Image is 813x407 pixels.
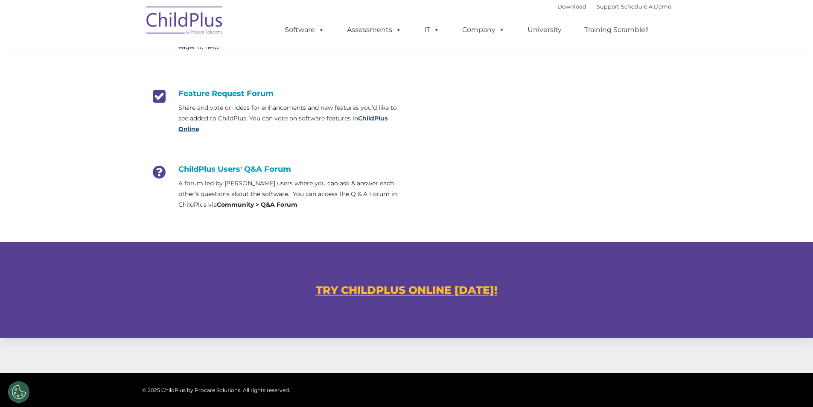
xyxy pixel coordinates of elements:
[416,21,448,38] a: IT
[770,366,813,407] iframe: Chat Widget
[621,3,671,10] a: Schedule A Demo
[576,21,657,38] a: Training Scramble!!
[178,178,400,210] p: A forum led by [PERSON_NAME] users where you can ask & answer each other’s questions about the so...
[142,387,290,393] span: © 2025 ChildPlus by Procare Solutions. All rights reserved.
[149,89,400,98] h4: Feature Request Forum
[142,0,227,43] img: ChildPlus by Procare Solutions
[597,3,619,10] a: Support
[178,102,400,135] p: Share and vote on ideas for enhancements and new features you’d like to see added to ChildPlus. Y...
[316,284,498,296] a: TRY CHILDPLUS ONLINE [DATE]!
[217,201,297,208] strong: Community > Q&A Forum
[519,21,570,38] a: University
[149,164,400,174] h4: ChildPlus Users' Q&A Forum
[8,381,29,403] button: Cookies Settings
[178,114,388,133] a: ChildPlus Online
[276,21,333,38] a: Software
[338,21,410,38] a: Assessments
[557,3,671,10] font: |
[557,3,586,10] a: Download
[454,21,513,38] a: Company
